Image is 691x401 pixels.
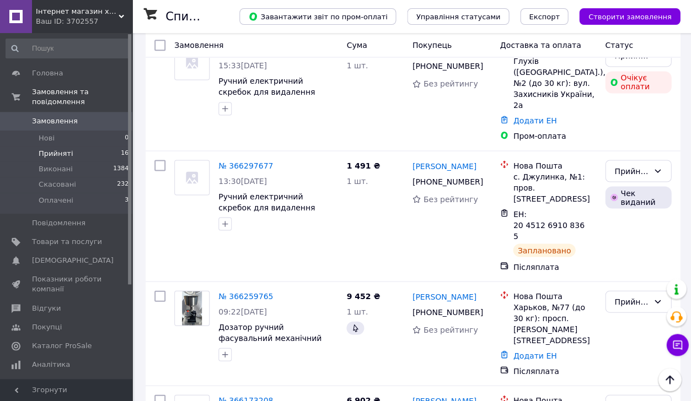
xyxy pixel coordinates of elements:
a: Додати ЕН [513,351,556,360]
span: Статус [605,41,633,50]
div: Чек виданий [605,186,671,208]
span: [DEMOGRAPHIC_DATA] [32,256,114,265]
span: Оплачені [39,196,73,205]
span: Повідомлення [32,218,85,228]
div: Нова Пошта [513,290,596,301]
span: Замовлення та повідомлення [32,87,132,107]
span: 0 [125,133,128,143]
button: Завантажити звіт по пром-оплаті [239,8,396,25]
span: Інтернет магазин харчового обладнання Proffood.com.ua [36,7,119,17]
span: Прийняті [39,149,73,159]
div: с. Джулинка, №1: пров. [STREET_ADDRESS] [513,171,596,204]
span: Експорт [529,13,560,21]
span: Каталог ProSale [32,341,92,351]
span: Покупець [412,41,451,50]
div: Післяплата [513,261,596,272]
div: [PHONE_NUMBER] [410,58,482,74]
button: Наверх [658,368,681,391]
button: Створити замовлення [579,8,680,25]
span: Нові [39,133,55,143]
a: Фото товару [174,45,210,80]
span: Виконані [39,164,73,174]
span: 3 [125,196,128,205]
div: Нова Пошта [513,160,596,171]
div: [PHONE_NUMBER] [410,304,482,319]
button: Експорт [520,8,569,25]
a: Створити замовлення [568,12,680,20]
span: 1 шт. [346,307,368,316]
div: Ваш ID: 3702557 [36,17,132,26]
span: ЕН: 20 4512 6910 8365 [513,209,584,240]
span: 1 шт. [346,176,368,185]
div: Заплановано [513,243,575,257]
img: Фото товару [182,291,201,325]
span: 1384 [113,164,128,174]
a: [PERSON_NAME] [412,160,476,171]
input: Пошук [6,39,130,58]
span: Відгуки [32,304,61,313]
span: Головна [32,68,63,78]
a: Ручний електричний скребок для видалення луски риби VEKTOR HR8859B [218,192,336,223]
span: 13:30[DATE] [218,176,267,185]
span: Доставка та оплата [500,41,581,50]
div: Прийнято [614,165,649,177]
span: 9 452 ₴ [346,291,380,300]
span: Скасовані [39,180,76,189]
div: Глухів ([GEOGRAPHIC_DATA].), №2 (до 30 кг): вул. Захисників України, 2а [513,56,596,111]
span: 1 491 ₴ [346,161,380,170]
span: Cума [346,41,367,50]
a: Ручний електричний скребок для видалення луски риби VEKTOR HR8859B [218,77,336,107]
a: Додати ЕН [513,116,556,125]
div: Харьков, №77 (до 30 кг): просп. [PERSON_NAME][STREET_ADDRESS] [513,301,596,345]
a: Фото товару [174,160,210,195]
span: Без рейтингу [423,325,478,334]
span: 15:33[DATE] [218,61,267,70]
span: Покупці [32,322,62,332]
span: Аналітика [32,360,70,370]
span: Завантажити звіт по пром-оплаті [248,12,387,21]
span: Замовлення [174,41,223,50]
div: Прийнято [614,295,649,307]
h1: Список замовлень [165,10,277,23]
div: Очікує оплати [605,71,671,93]
span: 09:22[DATE] [218,307,267,316]
a: № 366259765 [218,291,273,300]
button: Чат з покупцем [666,334,688,356]
div: [PHONE_NUMBER] [410,174,482,189]
a: [PERSON_NAME] [412,291,476,302]
span: Управління статусами [416,13,500,21]
div: Післяплата [513,365,596,376]
a: № 366297677 [218,161,273,170]
span: Створити замовлення [588,13,671,21]
span: 1 шт. [346,61,368,70]
span: Товари та послуги [32,237,102,247]
span: Замовлення [32,116,78,126]
button: Управління статусами [407,8,509,25]
a: Дозатор ручний фасувальний механічний Vector A-03 10-100 г зі шкалою дозування [218,322,322,364]
span: 232 [117,180,128,189]
span: Без рейтингу [423,194,478,203]
span: Без рейтингу [423,79,478,88]
span: 16 [121,149,128,159]
div: Пром-оплата [513,131,596,142]
span: Показники роботи компанії [32,274,102,294]
a: Фото товару [174,290,210,326]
